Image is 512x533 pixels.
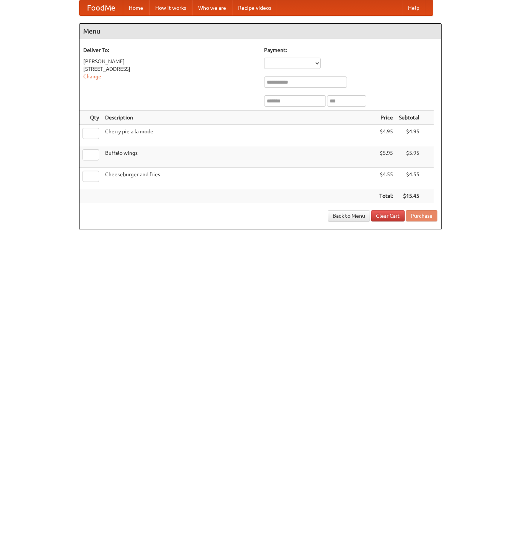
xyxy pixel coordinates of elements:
[396,146,422,168] td: $5.95
[79,111,102,125] th: Qty
[376,168,396,189] td: $4.55
[79,0,123,15] a: FoodMe
[402,0,425,15] a: Help
[371,210,405,221] a: Clear Cart
[376,146,396,168] td: $5.95
[83,73,101,79] a: Change
[123,0,149,15] a: Home
[83,58,257,65] div: [PERSON_NAME]
[396,189,422,203] th: $15.45
[79,24,441,39] h4: Menu
[232,0,277,15] a: Recipe videos
[149,0,192,15] a: How it works
[376,189,396,203] th: Total:
[102,125,376,146] td: Cherry pie a la mode
[102,168,376,189] td: Cheeseburger and fries
[376,125,396,146] td: $4.95
[102,111,376,125] th: Description
[192,0,232,15] a: Who we are
[406,210,437,221] button: Purchase
[396,111,422,125] th: Subtotal
[396,168,422,189] td: $4.55
[102,146,376,168] td: Buffalo wings
[376,111,396,125] th: Price
[264,46,437,54] h5: Payment:
[83,65,257,73] div: [STREET_ADDRESS]
[396,125,422,146] td: $4.95
[83,46,257,54] h5: Deliver To:
[328,210,370,221] a: Back to Menu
